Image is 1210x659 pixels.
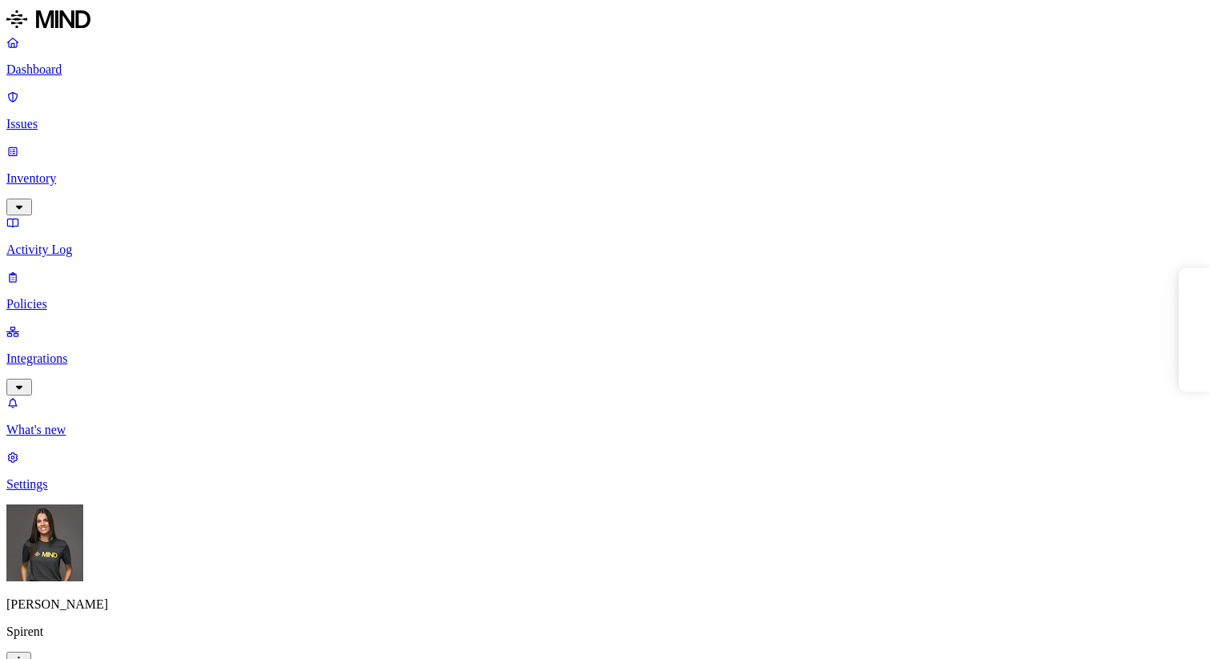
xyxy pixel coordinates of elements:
p: Activity Log [6,243,1204,257]
a: Issues [6,90,1204,131]
p: Inventory [6,171,1204,186]
a: Settings [6,450,1204,492]
img: MIND [6,6,90,32]
p: Dashboard [6,62,1204,77]
p: Spirent [6,625,1204,639]
p: Policies [6,297,1204,311]
a: Policies [6,270,1204,311]
a: Activity Log [6,215,1204,257]
a: MIND [6,6,1204,35]
p: Integrations [6,352,1204,366]
a: Integrations [6,324,1204,393]
a: What's new [6,396,1204,437]
a: Inventory [6,144,1204,213]
p: Settings [6,477,1204,492]
img: Gal Cohen [6,504,83,581]
a: Dashboard [6,35,1204,77]
p: What's new [6,423,1204,437]
p: Issues [6,117,1204,131]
